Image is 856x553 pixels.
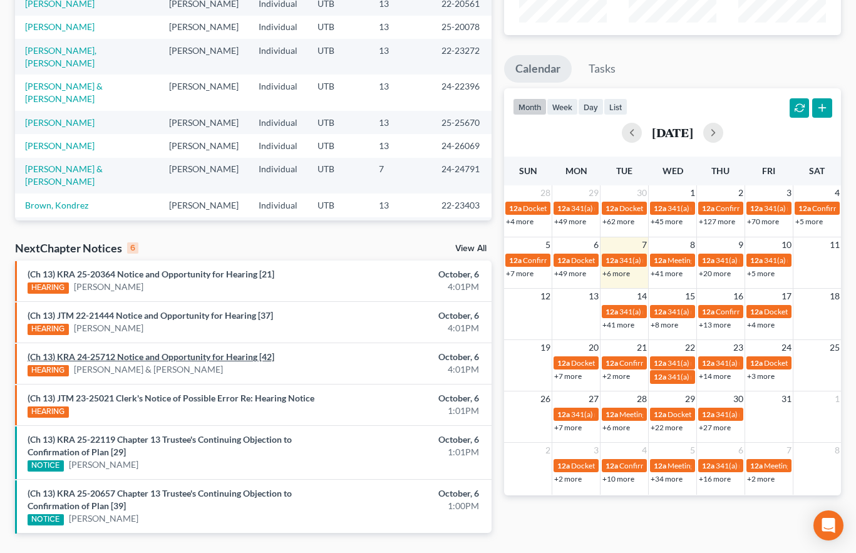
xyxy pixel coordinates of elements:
span: 24 [780,340,793,355]
a: +27 more [699,423,731,432]
button: day [578,98,604,115]
a: +5 more [795,217,823,226]
a: +14 more [699,371,731,381]
span: 12a [702,410,714,419]
div: 4:01PM [337,363,479,376]
span: 6 [737,443,745,458]
a: (Ch 13) KRA 25-22119 Chapter 13 Trustee's Continuing Objection to Confirmation of Plan [29] [28,434,292,457]
td: [PERSON_NAME] [159,194,249,217]
span: 12a [750,358,763,368]
div: NOTICE [28,460,64,472]
span: 4 [641,443,648,458]
span: 12a [606,358,618,368]
span: 17 [780,289,793,304]
span: Sat [809,165,825,176]
span: 12a [557,461,570,470]
td: 25-25670 [431,111,492,134]
span: 12a [750,461,763,470]
div: October, 6 [337,433,479,446]
span: 341(a) meeting for Spenser Love Sr. & [PERSON_NAME] Love [619,256,817,265]
a: +49 more [554,217,586,226]
span: 29 [684,391,696,406]
td: [PERSON_NAME] [159,217,249,253]
a: +10 more [602,474,634,483]
a: +34 more [651,474,683,483]
span: 12a [654,256,666,265]
span: 12a [750,204,763,213]
span: 22 [684,340,696,355]
a: +4 more [506,217,534,226]
td: 24-24791 [431,158,492,194]
a: +7 more [506,269,534,278]
span: 12a [702,461,714,470]
td: Individual [249,39,307,75]
a: +45 more [651,217,683,226]
span: 10 [780,237,793,252]
td: 24-26069 [431,134,492,157]
span: 23 [732,340,745,355]
td: 22-23272 [431,39,492,75]
a: +127 more [699,217,735,226]
span: 12a [557,256,570,265]
td: Individual [249,217,307,253]
a: [PERSON_NAME], [PERSON_NAME] [25,45,96,68]
span: 12a [557,204,570,213]
a: [PERSON_NAME] [25,21,95,32]
td: UTB [307,134,369,157]
span: Meeting for [PERSON_NAME] [619,410,718,419]
a: [PERSON_NAME] [74,281,143,293]
td: 13 [369,111,431,134]
div: 6 [127,242,138,254]
td: 13 [369,16,431,39]
a: +4 more [747,320,775,329]
a: (Ch 13) JTM 23-25021 Clerk's Notice of Possible Error Re: Hearing Notice [28,393,314,403]
span: 12a [750,307,763,316]
a: +70 more [747,217,779,226]
td: UTB [307,16,369,39]
td: UTB [307,39,369,75]
a: Brown, Kondrez [25,200,88,210]
td: 13 [369,134,431,157]
a: [PERSON_NAME] [74,322,143,334]
span: Thu [711,165,730,176]
td: [PERSON_NAME] [159,134,249,157]
a: +13 more [699,320,731,329]
a: (Ch 13) KRA 24-25712 Notice and Opportunity for Hearing [42] [28,351,274,362]
button: week [547,98,578,115]
span: 1 [833,391,841,406]
span: 19 [539,340,552,355]
a: +2 more [747,474,775,483]
span: 2 [737,185,745,200]
a: [PERSON_NAME] [69,458,138,471]
td: UTB [307,217,369,253]
span: Docket Text: for [PERSON_NAME] [619,204,731,213]
div: October, 6 [337,487,479,500]
div: 1:00PM [337,500,479,512]
span: 341(a) meeting for [PERSON_NAME] [716,461,837,470]
span: 8 [833,443,841,458]
span: Docket Text: for [PERSON_NAME] & [PERSON_NAME] [668,410,846,419]
span: 12a [654,372,666,381]
a: +49 more [554,269,586,278]
span: Fri [762,165,775,176]
button: month [513,98,547,115]
span: 1 [689,185,696,200]
a: +62 more [602,217,634,226]
td: Individual [249,75,307,110]
span: 2 [544,443,552,458]
span: 12a [509,204,522,213]
span: 6 [592,237,600,252]
div: HEARING [28,406,69,418]
span: 8 [689,237,696,252]
span: 9 [737,237,745,252]
a: +7 more [554,423,582,432]
a: +6 more [602,423,630,432]
span: Confirmation hearing for [PERSON_NAME] & [PERSON_NAME] [619,461,828,470]
td: Individual [249,16,307,39]
span: Confirmation Hearing for [PERSON_NAME] [523,256,666,265]
span: 12a [702,358,714,368]
td: UTB [307,111,369,134]
span: 15 [684,289,696,304]
span: 30 [732,391,745,406]
span: 12a [606,204,618,213]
